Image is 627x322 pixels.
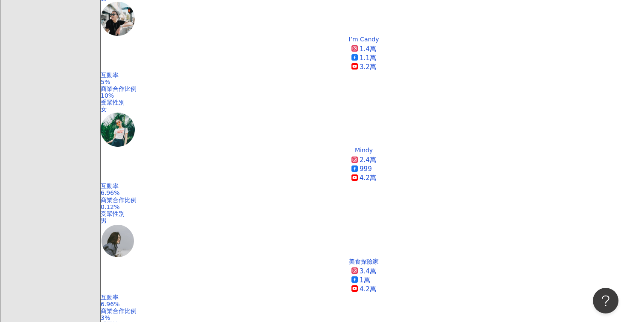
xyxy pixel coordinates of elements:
[101,85,627,92] div: 商業合作比例
[360,285,376,294] div: 4.2萬
[101,307,627,314] div: 商業合作比例
[101,183,627,189] div: 互動率
[101,78,627,85] div: 5%
[360,267,376,276] div: 3.4萬
[101,224,135,258] img: KOL Avatar
[360,276,370,285] div: 1萬
[101,113,627,147] a: KOL Avatar
[101,203,627,210] div: 0.12%
[101,2,627,36] a: KOL Avatar
[101,217,627,224] div: 男
[101,36,627,113] a: I’m Candy1.4萬1.1萬3.2萬互動率5%商業合作比例10%受眾性別女
[101,197,627,203] div: 商業合作比例
[101,72,627,78] div: 互動率
[360,165,372,174] div: 999
[101,294,627,301] div: 互動率
[355,147,373,154] div: Mindy
[360,45,376,54] div: 1.4萬
[101,106,627,113] div: 女
[360,63,376,72] div: 3.2萬
[101,224,627,258] a: KOL Avatar
[101,301,627,307] div: 6.96%
[349,258,379,265] div: 美食探險家
[360,156,376,165] div: 2.4萬
[101,189,627,196] div: 6.96%
[101,147,627,224] a: Mindy2.4萬9994.2萬互動率6.96%商業合作比例0.12%受眾性別男
[348,36,379,43] div: I’m Candy
[101,314,627,321] div: 3%
[593,288,618,313] iframe: Help Scout Beacon - Open
[101,113,135,147] img: KOL Avatar
[101,99,627,106] div: 受眾性別
[360,174,376,183] div: 4.2萬
[360,54,376,63] div: 1.1萬
[101,2,135,36] img: KOL Avatar
[101,92,627,99] div: 10%
[101,210,627,217] div: 受眾性別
